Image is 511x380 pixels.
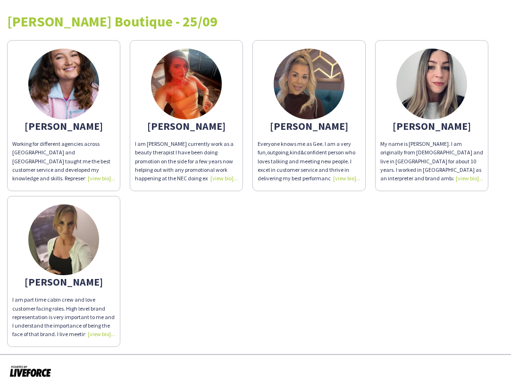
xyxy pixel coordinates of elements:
div: Everyone knows me as Gee. I am a very fun,outgoing,kind&confident person who loves talking and me... [258,140,360,183]
div: I am part time cabin crew and love customer facing roles. High level brand representation is very... [12,296,115,338]
div: Working for different agencies across [GEOGRAPHIC_DATA] and [GEOGRAPHIC_DATA] taught me the best ... [12,140,115,183]
div: [PERSON_NAME] [12,122,115,130]
img: thumb-681dbe181684f.jpeg [274,49,344,119]
img: thumb-63496f264161e.jpeg [396,49,467,119]
div: [PERSON_NAME] Boutique - 25/09 [7,14,504,28]
div: [PERSON_NAME] [380,122,483,130]
div: I am [PERSON_NAME] currently work as a beauty therapist I have been doing promotion on the side f... [135,140,238,183]
img: thumb-680b964a2ae92.jpg [28,204,99,275]
div: [PERSON_NAME] [135,122,238,130]
img: thumb-68b84d12543b5.jpeg [28,49,99,119]
img: thumb-68b5a9b68d8e8.jpeg [151,49,222,119]
img: Powered by Liveforce [9,364,51,378]
div: [PERSON_NAME] [258,122,360,130]
div: My name is [PERSON_NAME]. I am originally from [DEMOGRAPHIC_DATA] and live in [GEOGRAPHIC_DATA] f... [380,140,483,183]
div: [PERSON_NAME] [12,278,115,286]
